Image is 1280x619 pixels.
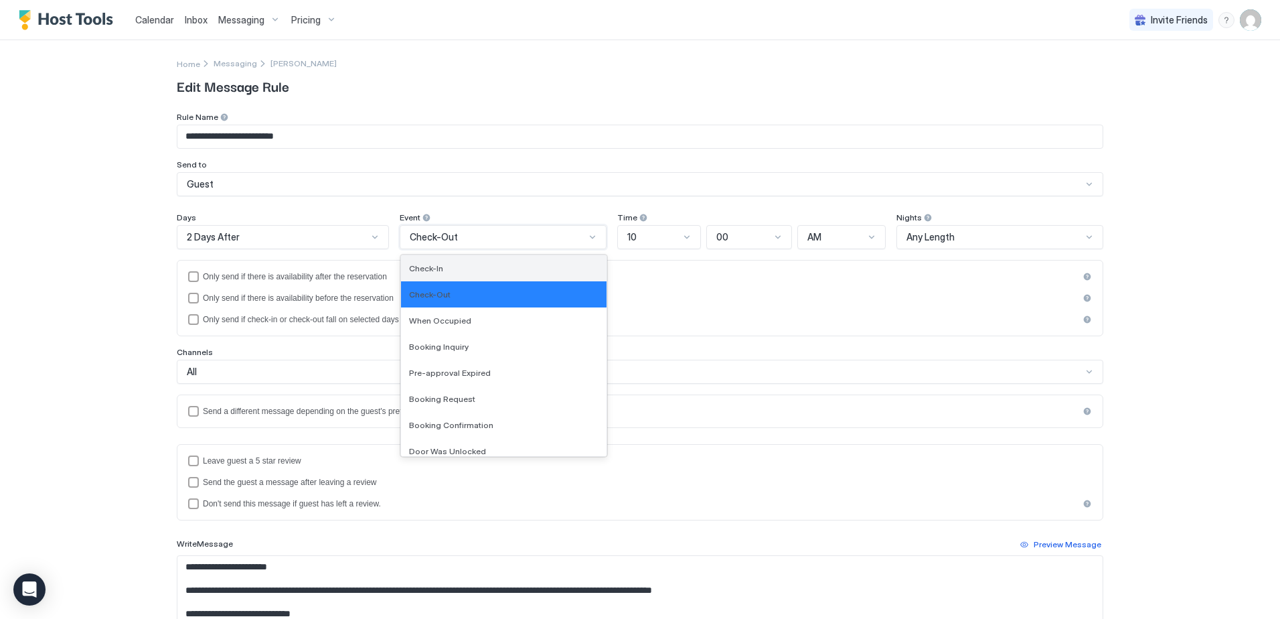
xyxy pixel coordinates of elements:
[400,212,420,222] span: Event
[187,178,214,190] span: Guest
[203,499,1078,508] div: Don't send this message if guest has left a review.
[188,498,1092,509] div: disableMessageAfterReview
[19,10,119,30] a: Host Tools Logo
[409,263,443,273] span: Check-In
[1018,537,1103,553] button: Preview Message
[187,231,240,243] span: 2 Days After
[409,394,475,404] span: Booking Request
[270,58,337,68] span: Breadcrumb
[188,456,1092,466] div: reviewEnabled
[214,58,257,68] span: Messaging
[1240,9,1261,31] div: User profile
[188,271,1092,282] div: afterReservation
[187,366,197,378] span: All
[185,13,208,27] a: Inbox
[214,58,257,68] div: Breadcrumb
[1034,539,1101,551] div: Preview Message
[13,573,46,606] div: Open Intercom Messenger
[1151,14,1208,26] span: Invite Friends
[177,112,218,122] span: Rule Name
[410,231,458,243] span: Check-Out
[627,231,637,243] span: 10
[188,477,1092,488] div: sendMessageAfterLeavingReview
[409,368,491,378] span: Pre-approval Expired
[188,314,1092,325] div: isLimited
[177,76,1103,96] span: Edit Message Rule
[135,13,174,27] a: Calendar
[409,446,486,456] span: Door Was Unlocked
[177,347,213,357] span: Channels
[177,125,1103,148] input: Input Field
[409,420,493,430] span: Booking Confirmation
[906,231,955,243] span: Any Length
[1218,12,1234,28] div: menu
[203,315,1078,324] div: Only send if check-in or check-out fall on selected days of the week
[409,316,471,326] span: When Occupied
[177,59,200,69] span: Home
[185,14,208,25] span: Inbox
[896,212,922,222] span: Nights
[177,212,196,222] span: Days
[177,56,200,70] a: Home
[409,289,451,299] span: Check-Out
[203,272,1078,281] div: Only send if there is availability after the reservation
[177,159,207,169] span: Send to
[716,231,728,243] span: 00
[617,212,637,222] span: Time
[203,456,1092,466] div: Leave guest a 5 star review
[203,478,1092,487] div: Send the guest a message after leaving a review
[409,342,469,352] span: Booking Inquiry
[188,293,1092,303] div: beforeReservation
[188,406,1092,417] div: languagesEnabled
[177,539,233,549] span: Write Message
[135,14,174,25] span: Calendar
[203,293,1078,303] div: Only send if there is availability before the reservation
[218,14,264,26] span: Messaging
[291,14,321,26] span: Pricing
[203,407,1078,416] div: Send a different message depending on the guest's preferred language
[177,56,200,70] div: Breadcrumb
[807,231,821,243] span: AM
